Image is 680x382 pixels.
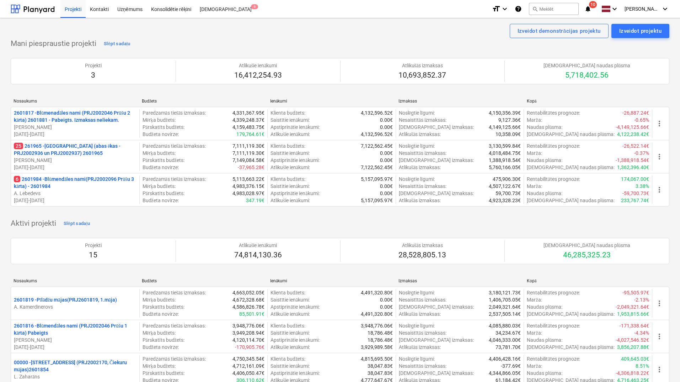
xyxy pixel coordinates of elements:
[399,289,435,296] p: Noslēgtie līgumi :
[271,322,305,329] p: Klienta budžets :
[544,250,630,260] p: 46,285,325.23
[398,70,446,80] p: 10,693,852.37
[271,183,310,190] p: Saistītie ienākumi :
[361,131,393,138] p: 4,132,596.52€
[489,322,521,329] p: 4,085,880.03€
[616,370,649,377] p: -4,306,818.22€
[527,296,542,303] p: Marža :
[527,329,542,336] p: Marža :
[14,131,136,138] p: [DATE] - [DATE]
[496,329,521,336] p: 34,234.67€
[621,176,649,183] p: 174,067.00€
[143,344,179,351] p: Budžeta novirze :
[232,322,264,329] p: 3,948,776.06€
[399,303,474,310] p: [DEMOGRAPHIC_DATA] izmaksas :
[238,164,264,171] p: -37,965.28€
[14,373,136,380] p: L. Zaharāns
[380,157,393,164] p: 0.00€
[399,197,441,204] p: Atlikušās izmaksas :
[489,370,521,377] p: 4,344,866.05€
[492,5,500,13] i: format_size
[544,70,630,80] p: 5,718,402.56
[361,142,393,150] p: 7,122,562.45€
[655,119,664,128] span: more_vert
[14,176,136,190] p: 2601984 - Blūmendāles nami(PRJ2002096 Prūšu 3 kārta) - 2601984
[489,109,521,116] p: 4,150,356.39€
[399,150,446,157] p: Nesaistītās izmaksas :
[14,142,136,171] div: 25261965 -[GEOGRAPHIC_DATA] (abas ēkas - PRJ2002936 un PRJ2002937) 2601965[PERSON_NAME][DATE]-[DATE]
[634,150,649,157] p: -0.37%
[270,99,393,104] div: Ienākumi
[246,197,264,204] p: 347.19€
[616,157,649,164] p: -1,388,918.54€
[398,99,521,104] div: Izmaksas
[14,322,136,351] div: 2601816 -Blūmendāles nami (PRJ2002046 Prūšu 1 kārta) Pabeigts[PERSON_NAME][DATE]-[DATE]
[489,303,521,310] p: 2,049,321.64€
[655,299,664,308] span: more_vert
[232,157,264,164] p: 7,149,084.58€
[104,40,130,48] div: Slēpt sadaļu
[271,289,305,296] p: Klienta budžets :
[232,296,264,303] p: 4,672,328.68€
[527,150,542,157] p: Marža :
[271,310,310,318] p: Atlikušie ienākumi :
[527,142,580,150] p: Rentabilitātes prognoze :
[143,176,206,183] p: Paredzamās tiešās izmaksas :
[271,197,310,204] p: Atlikušie ienākumi :
[14,336,136,344] p: [PERSON_NAME]
[143,197,179,204] p: Budžeta novirze :
[527,124,562,131] p: Naudas plūsma :
[85,242,102,249] p: Projekti
[489,355,521,362] p: 4,406,428.16€
[616,336,649,344] p: -4,027,546.52€
[271,370,319,377] p: Apstiprinātie ienākumi :
[14,303,136,310] p: A. Kamerdinerovs
[14,157,136,164] p: [PERSON_NAME]
[11,219,56,229] p: Aktīvi projekti
[232,109,264,116] p: 4,331,367.95€
[527,183,542,190] p: Marža :
[234,62,282,69] p: Atlikušie ienākumi
[617,310,649,318] p: 1,953,815.66€
[368,329,393,336] p: 18,786.48€
[489,164,521,171] p: 5,760,166.05€
[143,131,179,138] p: Budžeta novirze :
[143,289,206,296] p: Paredzamās tiešās izmaksas :
[271,109,305,116] p: Klienta budžets :
[380,296,393,303] p: 0.00€
[510,24,609,38] button: Izveidot demonstrācijas projektu
[271,336,319,344] p: Apstiprinātie ienākumi :
[14,176,136,204] div: 62601984 -Blūmendāles nami(PRJ2002096 Prūšu 3 kārta) - 2601984A. Lebedevs[DATE]-[DATE]
[14,322,136,336] p: 2601816 - Blūmendāles nami (PRJ2002046 Prūšu 1 kārta) Pabeigts
[232,190,264,197] p: 4,983,028.97€
[399,131,441,138] p: Atlikušās izmaksas :
[584,5,591,13] i: notifications
[498,116,521,124] p: 9,127.36€
[527,157,562,164] p: Naudas plūsma :
[527,109,580,116] p: Rentabilitātes prognoze :
[14,296,136,310] div: 2601819 -Pīlādžu mājas(PRJ2601819, 1.māja)A. Kamerdinerovs
[399,355,435,362] p: Noslēgtie līgumi :
[232,303,264,310] p: 4,586,826.78€
[489,296,521,303] p: 1,406,705.05€
[527,164,615,171] p: [DEMOGRAPHIC_DATA] naudas plūsma :
[251,4,258,9] span: 6
[655,152,664,161] span: more_vert
[380,183,393,190] p: 0.00€
[232,142,264,150] p: 7,111,119.30€
[232,336,264,344] p: 4,120,114.70€
[14,190,136,197] p: A. Lebedevs
[527,370,562,377] p: Naudas plūsma :
[234,70,282,80] p: 16,412,254.93
[235,344,264,351] p: -170,905.76€
[399,362,446,370] p: Nesaistītās izmaksas :
[622,190,649,197] p: -59,700.73€
[610,5,619,13] i: keyboard_arrow_down
[398,62,446,69] p: Atlikušās izmaksas
[236,131,264,138] p: 179,764.61€
[239,310,264,318] p: 85,501.91€
[271,142,305,150] p: Klienta budžets :
[143,329,176,336] p: Mērķa budžets :
[544,62,630,69] p: [DEMOGRAPHIC_DATA] naudas plūsma
[529,3,579,15] button: Meklēt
